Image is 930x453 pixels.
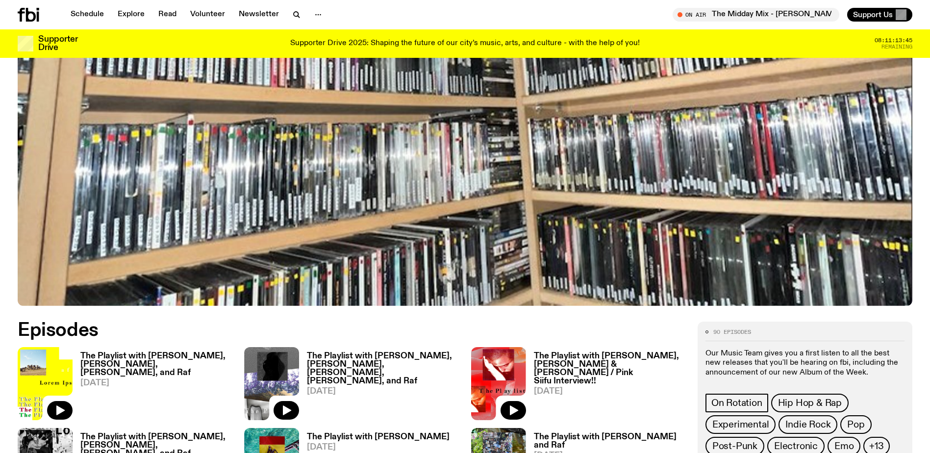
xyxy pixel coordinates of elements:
[875,38,912,43] span: 08:11:13:45
[152,8,182,22] a: Read
[534,387,686,396] span: [DATE]
[184,8,231,22] a: Volunteer
[307,433,450,441] h3: The Playlist with [PERSON_NAME]
[771,394,849,412] a: Hip Hop & Rap
[233,8,285,22] a: Newsletter
[38,35,77,52] h3: Supporter Drive
[534,433,686,450] h3: The Playlist with [PERSON_NAME] and Raf
[712,441,757,452] span: Post-Punk
[471,347,526,420] img: The cover image for this episode of The Playlist, featuring the title of the show as well as the ...
[299,352,459,420] a: The Playlist with [PERSON_NAME], [PERSON_NAME], [PERSON_NAME], [PERSON_NAME], and Raf[DATE]
[881,44,912,50] span: Remaining
[705,415,776,434] a: Experimental
[534,352,686,385] h3: The Playlist with [PERSON_NAME], [PERSON_NAME] & [PERSON_NAME] / Pink Siifu Interview!!
[711,398,762,408] span: On Rotation
[112,8,151,22] a: Explore
[853,10,893,19] span: Support Us
[307,387,459,396] span: [DATE]
[80,352,232,377] h3: The Playlist with [PERSON_NAME], [PERSON_NAME], [PERSON_NAME], and Raf
[705,394,768,412] a: On Rotation
[785,419,830,430] span: Indie Rock
[80,379,232,387] span: [DATE]
[18,322,610,339] h2: Episodes
[774,441,818,452] span: Electronic
[869,441,883,452] span: +13
[847,8,912,22] button: Support Us
[307,352,459,385] h3: The Playlist with [PERSON_NAME], [PERSON_NAME], [PERSON_NAME], [PERSON_NAME], and Raf
[290,39,640,48] p: Supporter Drive 2025: Shaping the future of our city’s music, arts, and culture - with the help o...
[778,398,842,408] span: Hip Hop & Rap
[847,419,864,430] span: Pop
[307,443,450,452] span: [DATE]
[673,8,839,22] button: On AirThe Midday Mix - [PERSON_NAME]
[840,415,871,434] a: Pop
[834,441,854,452] span: Emo
[779,415,837,434] a: Indie Rock
[65,8,110,22] a: Schedule
[712,419,769,430] span: Experimental
[73,352,232,420] a: The Playlist with [PERSON_NAME], [PERSON_NAME], [PERSON_NAME], and Raf[DATE]
[526,352,686,420] a: The Playlist with [PERSON_NAME], [PERSON_NAME] & [PERSON_NAME] / Pink Siifu Interview!![DATE]
[713,329,751,335] span: 90 episodes
[705,349,905,377] p: Our Music Team gives you a first listen to all the best new releases that you'll be hearing on fb...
